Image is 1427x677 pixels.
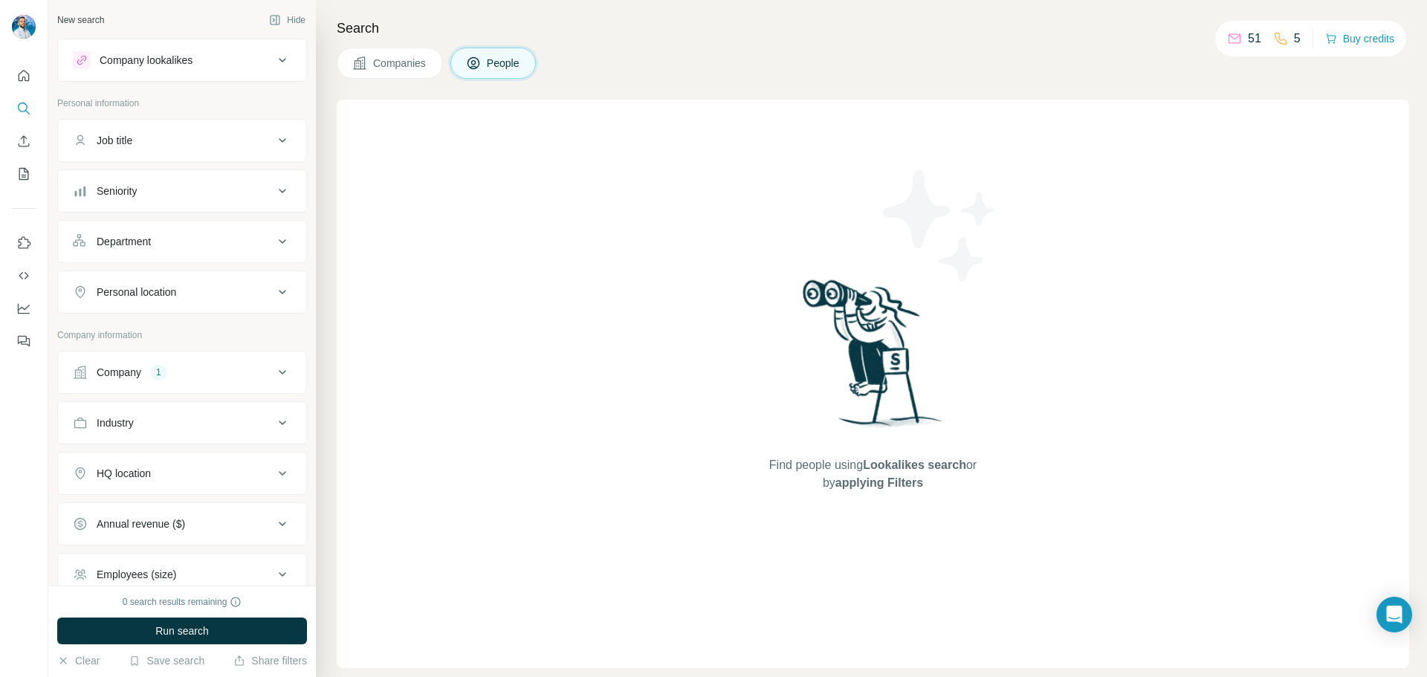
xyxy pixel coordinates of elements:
[1294,30,1301,48] p: 5
[12,230,36,256] button: Use Surfe on LinkedIn
[58,456,306,491] button: HQ location
[123,595,242,609] div: 0 search results remaining
[97,184,137,198] div: Seniority
[97,365,141,380] div: Company
[97,285,176,299] div: Personal location
[835,476,923,489] span: applying Filters
[58,123,306,158] button: Job title
[57,97,307,110] p: Personal information
[129,653,204,668] button: Save search
[12,128,36,155] button: Enrich CSV
[12,161,36,187] button: My lists
[12,295,36,322] button: Dashboard
[97,466,151,481] div: HQ location
[863,459,966,471] span: Lookalikes search
[97,516,185,531] div: Annual revenue ($)
[58,274,306,310] button: Personal location
[58,42,306,78] button: Company lookalikes
[873,159,1007,293] img: Surfe Illustration - Stars
[487,56,521,71] span: People
[1248,30,1261,48] p: 51
[57,328,307,342] p: Company information
[97,567,176,582] div: Employees (size)
[58,354,306,390] button: Company1
[259,9,316,31] button: Hide
[1325,28,1394,49] button: Buy credits
[233,653,307,668] button: Share filters
[1376,597,1412,632] div: Open Intercom Messenger
[58,557,306,592] button: Employees (size)
[12,62,36,89] button: Quick start
[155,623,209,638] span: Run search
[12,262,36,289] button: Use Surfe API
[57,618,307,644] button: Run search
[58,506,306,542] button: Annual revenue ($)
[97,234,151,249] div: Department
[12,15,36,39] img: Avatar
[796,276,951,441] img: Surfe Illustration - Woman searching with binoculars
[12,328,36,354] button: Feedback
[100,53,192,68] div: Company lookalikes
[373,56,427,71] span: Companies
[12,95,36,122] button: Search
[97,133,132,148] div: Job title
[58,405,306,441] button: Industry
[58,224,306,259] button: Department
[337,18,1409,39] h4: Search
[754,456,991,492] span: Find people using or by
[57,13,104,27] div: New search
[58,173,306,209] button: Seniority
[150,366,167,379] div: 1
[97,415,134,430] div: Industry
[57,653,100,668] button: Clear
